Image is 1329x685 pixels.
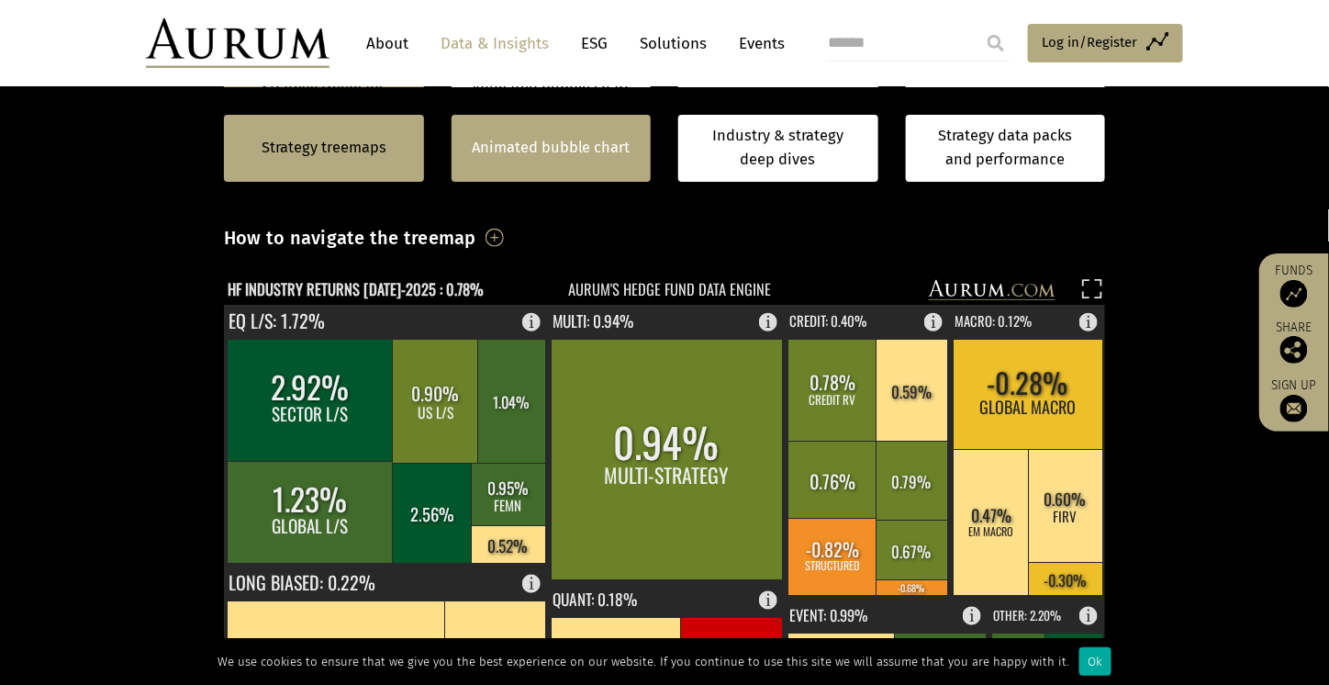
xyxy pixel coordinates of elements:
img: Aurum [146,18,329,68]
span: Log in/Register [1042,31,1137,53]
a: Animated bubble chart [472,136,631,160]
a: Data & Insights [431,27,558,61]
div: Share [1268,321,1320,364]
h3: How to navigate the treemap [224,222,476,253]
input: Submit [977,25,1014,62]
img: Share this post [1280,336,1308,364]
a: Sign up [1268,377,1320,422]
a: Funds [1268,263,1320,308]
a: Industry & strategy deep dives [678,115,878,182]
a: Log in/Register [1028,24,1183,62]
a: About [357,27,418,61]
div: Ok [1079,647,1111,676]
a: Strategy data packs and performance [906,115,1106,182]
a: Solutions [631,27,716,61]
a: ESG [572,27,617,61]
img: Sign up to our newsletter [1280,395,1308,422]
img: Access Funds [1280,280,1308,308]
a: Strategy treemaps [262,136,386,160]
a: Events [730,27,785,61]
